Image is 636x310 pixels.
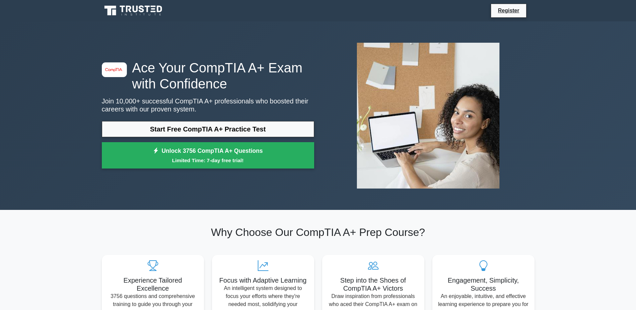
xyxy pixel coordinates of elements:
[217,276,309,284] h5: Focus with Adaptive Learning
[102,121,314,137] a: Start Free CompTIA A+ Practice Test
[102,226,535,239] h2: Why Choose Our CompTIA A+ Prep Course?
[102,142,314,169] a: Unlock 3756 CompTIA A+ QuestionsLimited Time: 7-day free trial!
[438,276,529,292] h5: Engagement, Simplicity, Success
[107,276,199,292] h5: Experience Tailored Excellence
[494,6,523,15] a: Register
[102,97,314,113] p: Join 10,000+ successful CompTIA A+ professionals who boosted their careers with our proven system.
[328,276,419,292] h5: Step into the Shoes of CompTIA A+ Victors
[110,157,306,164] small: Limited Time: 7-day free trial!
[102,60,314,92] h1: Ace Your CompTIA A+ Exam with Confidence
